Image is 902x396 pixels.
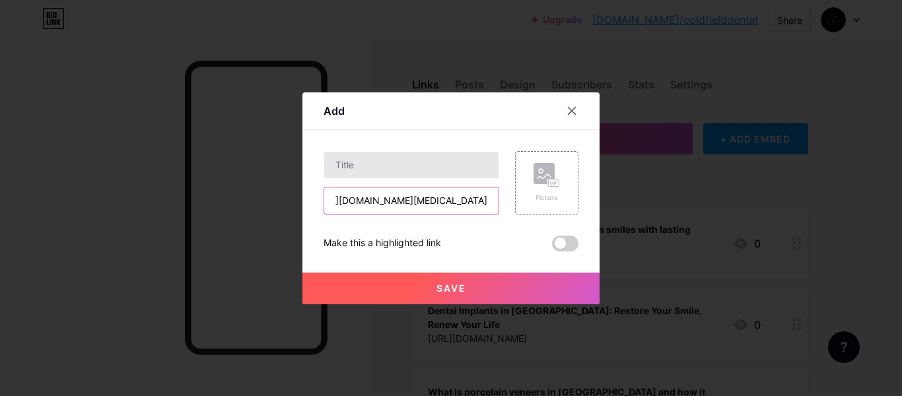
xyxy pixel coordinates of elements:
[324,103,345,119] div: Add
[534,193,560,203] div: Picture
[324,152,499,178] input: Title
[436,282,466,294] span: Save
[324,187,499,214] input: URL
[324,236,441,251] div: Make this a highlighted link
[302,273,600,304] button: Save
